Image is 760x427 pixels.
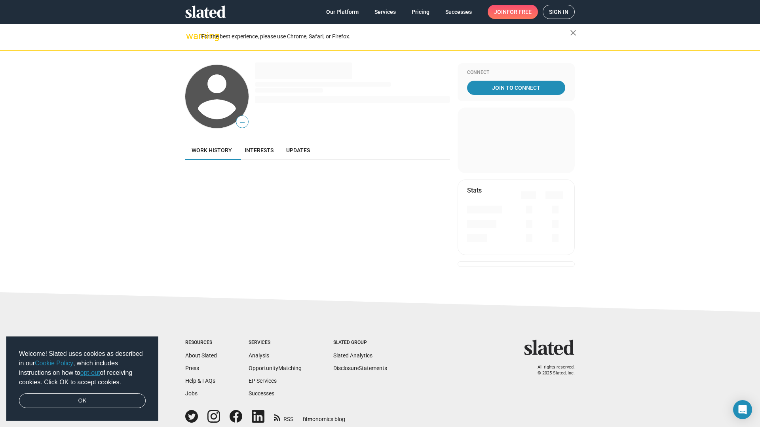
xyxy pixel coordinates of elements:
[374,5,396,19] span: Services
[249,352,269,359] a: Analysis
[326,5,359,19] span: Our Platform
[467,70,565,76] div: Connect
[320,5,365,19] a: Our Platform
[507,5,532,19] span: for free
[286,147,310,153] span: Updates
[249,340,302,346] div: Services
[201,31,570,42] div: For the best experience, please use Chrome, Safari, or Firefox.
[333,365,387,371] a: DisclosureStatements
[488,5,538,19] a: Joinfor free
[249,365,302,371] a: OpportunityMatching
[80,369,100,376] a: opt-out
[405,5,436,19] a: Pricing
[445,5,472,19] span: Successes
[368,5,402,19] a: Services
[467,81,565,95] a: Join To Connect
[185,340,217,346] div: Resources
[185,390,198,397] a: Jobs
[185,352,217,359] a: About Slated
[249,390,274,397] a: Successes
[245,147,274,153] span: Interests
[192,147,232,153] span: Work history
[274,411,293,423] a: RSS
[185,141,238,160] a: Work history
[185,365,199,371] a: Press
[35,360,73,367] a: Cookie Policy
[249,378,277,384] a: EP Services
[303,416,312,422] span: film
[280,141,316,160] a: Updates
[412,5,429,19] span: Pricing
[19,393,146,408] a: dismiss cookie message
[333,352,372,359] a: Slated Analytics
[529,365,575,376] p: All rights reserved. © 2025 Slated, Inc.
[549,5,568,19] span: Sign in
[469,81,564,95] span: Join To Connect
[439,5,478,19] a: Successes
[238,141,280,160] a: Interests
[19,349,146,387] span: Welcome! Slated uses cookies as described in our , which includes instructions on how to of recei...
[467,186,482,195] mat-card-title: Stats
[303,409,345,423] a: filmonomics blog
[186,31,196,41] mat-icon: warning
[185,378,215,384] a: Help & FAQs
[733,400,752,419] div: Open Intercom Messenger
[543,5,575,19] a: Sign in
[236,117,248,127] span: —
[6,336,158,421] div: cookieconsent
[333,340,387,346] div: Slated Group
[568,28,578,38] mat-icon: close
[494,5,532,19] span: Join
